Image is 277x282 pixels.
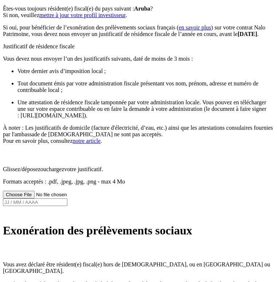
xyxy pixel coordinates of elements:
span: Pour en savoir plus, consultez [3,138,73,144]
bold: chargez [46,166,64,172]
span: ? [150,5,153,12]
p: Une attestation de résidence fiscale tamponnée par votre administration locale. Vous pouvez en té... [17,99,274,119]
span: . [257,31,259,37]
a: en savoir plus [179,24,211,31]
p: Justificatif de résidence fiscale [3,43,274,50]
span: ) sur votre contrat Nalo Patrimoine, vous devez nous envoyer un justificatif de résidence fiscale... [3,24,265,37]
span: ou votre justificatif. [3,166,103,172]
span: À noter : Les justificatifs de domicile (facture d'électricité, d’eau, etc.) ainsi que les attest... [3,125,273,137]
span: Si oui, pour bénéficier de l’exonération des prélèvements sociaux français ( [3,24,179,31]
p: Formats acceptés : .pdf, .jpeg, .jpg, .png - max 4 Mo [3,178,274,185]
p: Vous devez nous envoyer l’un des justificatifs suivants, daté de moins de 3 mois : [3,56,274,62]
span: . [100,138,102,144]
input: Glissez/déposezouchargezvotre justificatif.Formats acceptés : .pdf, .jpeg, .jpg, .png - max 4 Mo [3,191,95,198]
span: Aruba [134,5,150,12]
bold: Glissez/déposez [3,166,40,172]
input: JJ / MM / AAAA [3,198,67,206]
a: notre article [73,138,101,144]
h1: Exonération des prélèvements sociaux [3,224,274,237]
span: Si non, veuillez [3,12,39,18]
p: Votre dernier avis d’imposition local ; [17,68,274,74]
p: Tout document émis par votre administration fiscale présentant vos nom, prénom, adresse et numéro... [17,80,274,93]
span: Êtes-vous toujours résident(e) fiscal(e) du pays suivant : [3,5,134,12]
span: [DATE] [238,31,257,37]
span: Vous avez déclaré être résident(e) fiscal(e) hors de [DEMOGRAPHIC_DATA], ou en [GEOGRAPHIC_DATA] ... [3,261,270,274]
a: mettre à jour votre profil investisseur [39,12,126,18]
span: . [126,12,127,18]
